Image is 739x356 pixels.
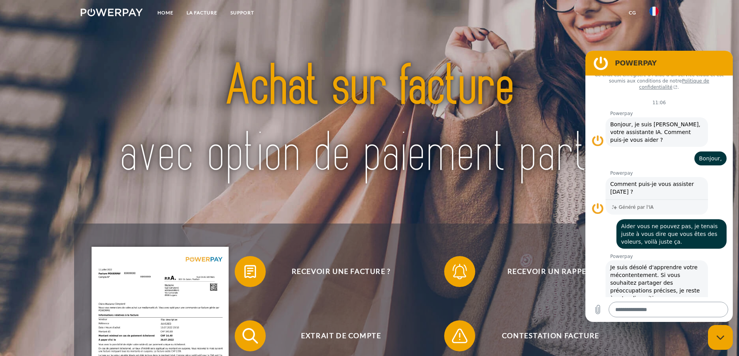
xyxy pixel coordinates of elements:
[224,6,261,20] a: Support
[450,262,469,281] img: qb_bell.svg
[151,6,180,20] a: Home
[649,7,659,16] img: fr
[455,256,646,287] span: Recevoir un rappel?
[180,6,224,20] a: LA FACTURE
[444,256,646,287] button: Recevoir un rappel?
[246,320,436,351] span: Extrait de compte
[246,256,436,287] span: Recevoir une facture ?
[109,36,630,205] img: title-powerpay_fr.svg
[235,320,436,351] button: Extrait de compte
[585,51,733,322] iframe: Fenêtre de messagerie
[450,326,469,346] img: qb_warning.svg
[235,256,436,287] button: Recevoir une facture ?
[622,6,643,20] a: CG
[81,9,143,16] img: logo-powerpay-white.svg
[444,320,646,351] button: Contestation Facture
[241,262,260,281] img: qb_bill.svg
[241,326,260,346] img: qb_search.svg
[455,320,646,351] span: Contestation Facture
[708,325,733,350] iframe: Bouton de lancement de la fenêtre de messagerie, conversation en cours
